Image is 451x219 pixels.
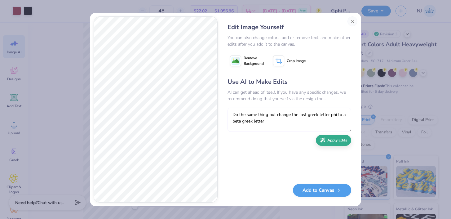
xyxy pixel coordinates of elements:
button: Close [347,16,357,26]
div: You can also change colors, add or remove text, and make other edits after you add it to the canvas. [228,34,351,47]
span: Remove Background [244,55,264,66]
button: Apply Edits [316,135,351,146]
button: Add to Canvas [293,184,351,197]
button: Remove Background [228,53,266,69]
button: Crop Image [271,53,309,69]
div: Use AI to Make Edits [228,77,351,87]
div: Edit Image Yourself [228,23,351,32]
div: AI can get ahead of itself. If you have any specific changes, we recommend doing that yourself vi... [228,89,351,102]
span: Crop Image [287,58,306,64]
textarea: Do the same thing but change the last greek letter phi to a beta greek letter [228,108,351,132]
